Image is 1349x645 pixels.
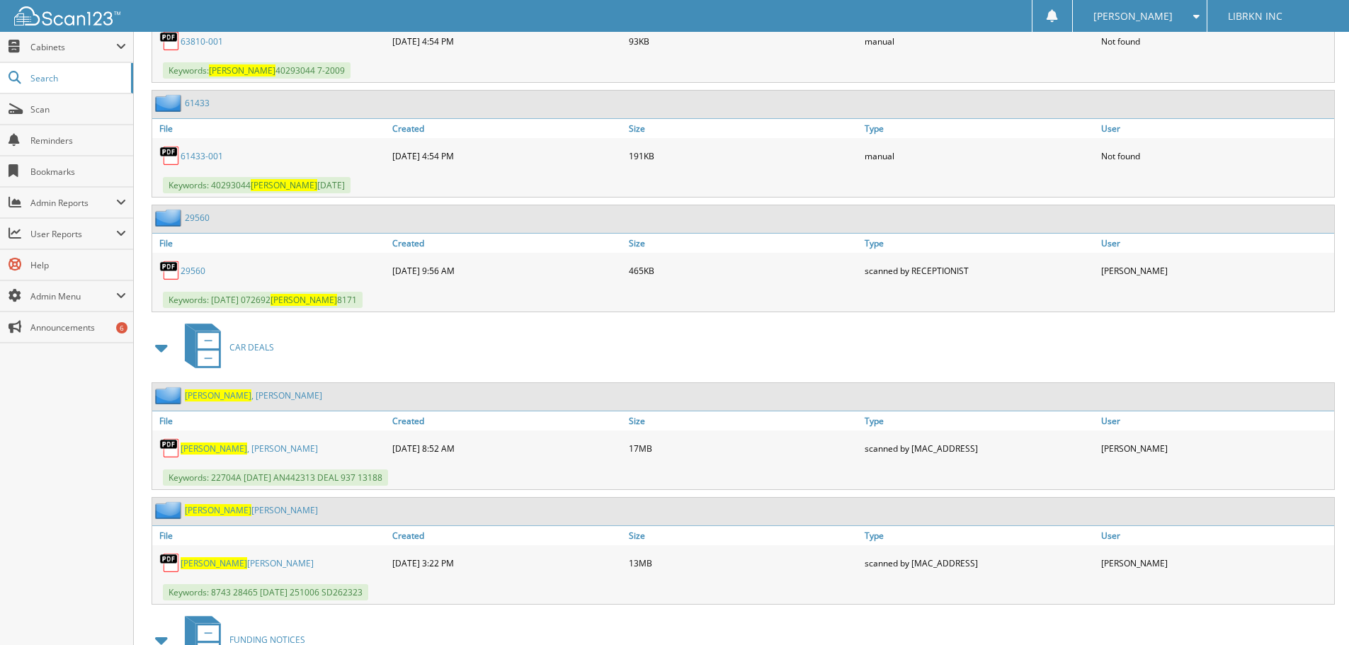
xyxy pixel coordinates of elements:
div: [DATE] 4:54 PM [389,27,625,55]
a: 61433-001 [181,150,223,162]
span: Announcements [30,321,126,333]
a: [PERSON_NAME], [PERSON_NAME] [185,389,322,401]
a: Created [389,119,625,138]
div: manual [861,142,1098,170]
img: PDF.png [159,438,181,459]
div: [PERSON_NAME] [1098,256,1334,285]
div: 93KB [625,27,862,55]
span: Admin Menu [30,290,116,302]
div: [DATE] 4:54 PM [389,142,625,170]
a: File [152,411,389,430]
div: manual [861,27,1098,55]
span: Keywords: 40293044 [DATE] [163,177,351,193]
div: 6 [116,322,127,333]
a: File [152,234,389,253]
img: PDF.png [159,260,181,281]
span: Search [30,72,124,84]
div: [DATE] 8:52 AM [389,434,625,462]
img: PDF.png [159,30,181,52]
img: scan123-logo-white.svg [14,6,120,25]
div: scanned by [MAC_ADDRESS] [861,434,1098,462]
span: [PERSON_NAME] [271,294,337,306]
span: Cabinets [30,41,116,53]
a: 61433 [185,97,210,109]
div: 191KB [625,142,862,170]
span: [PERSON_NAME] [251,179,317,191]
a: Type [861,411,1098,430]
span: Bookmarks [30,166,126,178]
a: User [1098,411,1334,430]
div: scanned by RECEPTIONIST [861,256,1098,285]
span: Reminders [30,135,126,147]
span: User Reports [30,228,116,240]
span: Help [30,259,126,271]
div: [DATE] 9:56 AM [389,256,625,285]
a: Size [625,119,862,138]
a: User [1098,119,1334,138]
img: PDF.png [159,552,181,573]
div: [DATE] 3:22 PM [389,549,625,577]
a: 29560 [181,265,205,277]
span: Scan [30,103,126,115]
a: [PERSON_NAME], [PERSON_NAME] [181,443,318,455]
img: folder2.png [155,387,185,404]
div: [PERSON_NAME] [1098,434,1334,462]
div: Not found [1098,142,1334,170]
a: Type [861,119,1098,138]
span: [PERSON_NAME] [1093,12,1173,21]
span: Keywords: 40293044 7-2009 [163,62,351,79]
a: CAR DEALS [176,319,274,375]
span: CAR DEALS [229,341,274,353]
a: [PERSON_NAME][PERSON_NAME] [185,504,318,516]
span: Admin Reports [30,197,116,209]
div: 13MB [625,549,862,577]
span: [PERSON_NAME] [181,443,247,455]
div: Not found [1098,27,1334,55]
a: Type [861,234,1098,253]
div: scanned by [MAC_ADDRESS] [861,549,1098,577]
a: Size [625,526,862,545]
a: File [152,526,389,545]
span: [PERSON_NAME] [209,64,275,76]
a: Size [625,234,862,253]
a: Created [389,234,625,253]
span: [PERSON_NAME] [181,557,247,569]
a: [PERSON_NAME][PERSON_NAME] [181,557,314,569]
a: File [152,119,389,138]
img: folder2.png [155,209,185,227]
img: folder2.png [155,94,185,112]
a: User [1098,526,1334,545]
img: PDF.png [159,145,181,166]
div: 17MB [625,434,862,462]
div: 465KB [625,256,862,285]
a: 63810-001 [181,35,223,47]
a: User [1098,234,1334,253]
a: Type [861,526,1098,545]
span: Keywords: 22704A [DATE] AN442313 DEAL 937 13188 [163,469,388,486]
img: folder2.png [155,501,185,519]
a: Created [389,526,625,545]
a: Size [625,411,862,430]
a: 29560 [185,212,210,224]
span: [PERSON_NAME] [185,389,251,401]
span: [PERSON_NAME] [185,504,251,516]
div: [PERSON_NAME] [1098,549,1334,577]
span: Keywords: [DATE] 072692 8171 [163,292,363,308]
span: Keywords: 8743 28465 [DATE] 251006 SD262323 [163,584,368,600]
a: Created [389,411,625,430]
span: LIBRKN INC [1228,12,1282,21]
